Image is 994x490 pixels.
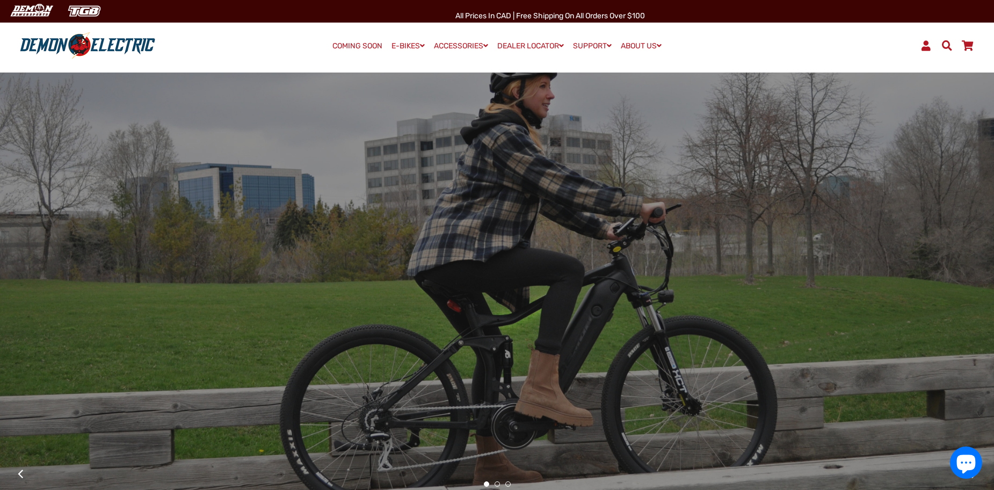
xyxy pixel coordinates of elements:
img: Demon Electric [5,2,57,20]
button: 1 of 3 [484,481,489,487]
img: Demon Electric logo [16,32,159,60]
inbox-online-store-chat: Shopify online store chat [947,446,985,481]
button: 3 of 3 [505,481,511,487]
button: 2 of 3 [495,481,500,487]
a: DEALER LOCATOR [494,38,568,54]
a: SUPPORT [569,38,615,54]
a: COMING SOON [329,39,386,54]
a: E-BIKES [388,38,429,54]
img: TGB Canada [62,2,106,20]
a: ACCESSORIES [430,38,492,54]
a: ABOUT US [617,38,665,54]
span: All Prices in CAD | Free shipping on all orders over $100 [455,11,645,20]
